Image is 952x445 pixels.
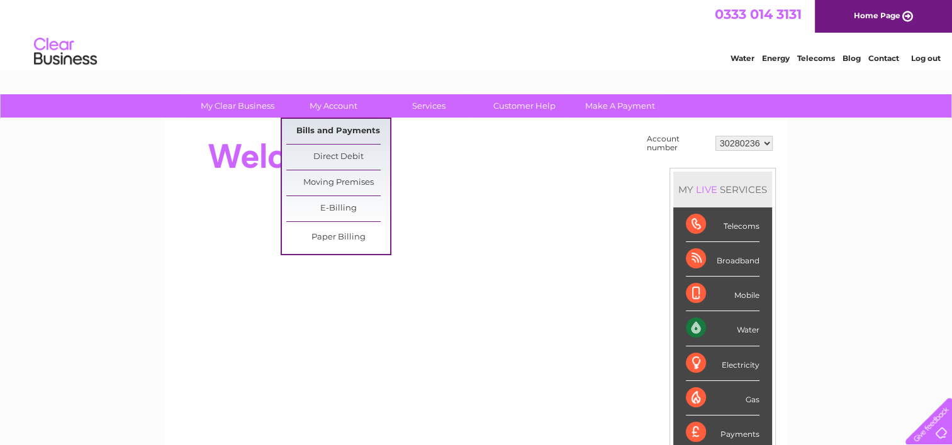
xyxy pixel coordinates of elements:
div: Electricity [686,346,759,381]
a: Customer Help [473,94,576,118]
img: logo.png [33,33,98,71]
a: Paper Billing [286,225,390,250]
div: Water [686,311,759,346]
td: Account number [644,131,712,155]
a: Log out [910,53,940,63]
a: Moving Premises [286,170,390,195]
div: Telecoms [686,207,759,242]
a: 0333 014 3131 [715,6,802,22]
div: Mobile [686,277,759,311]
a: Services [377,94,481,118]
a: My Clear Business [186,94,289,118]
div: Clear Business is a trading name of Verastar Limited (registered in [GEOGRAPHIC_DATA] No. 3667643... [179,7,774,61]
div: MY SERVICES [673,172,772,207]
a: E-Billing [286,196,390,221]
div: Broadband [686,242,759,277]
div: LIVE [693,184,720,195]
div: Gas [686,381,759,415]
a: Direct Debit [286,145,390,170]
a: Water [731,53,754,63]
a: Contact [868,53,899,63]
a: Bills and Payments [286,119,390,144]
a: Energy [762,53,790,63]
a: Telecoms [797,53,835,63]
a: Blog [843,53,861,63]
a: Make A Payment [568,94,672,118]
a: My Account [281,94,385,118]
